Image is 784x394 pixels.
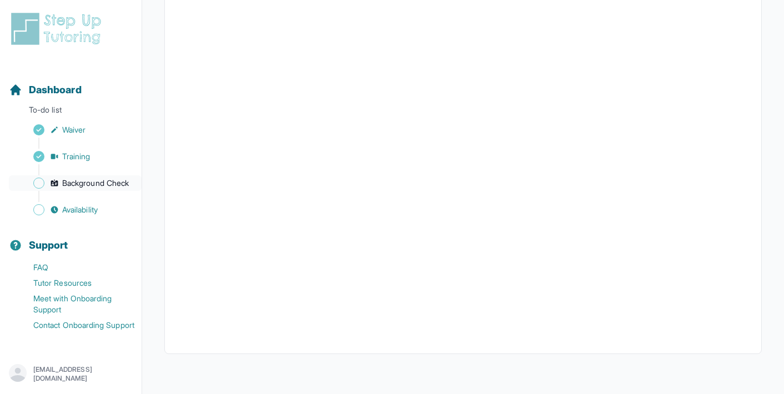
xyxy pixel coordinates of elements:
button: Support [4,220,137,257]
a: FAQ [9,260,142,275]
a: Tutor Resources [9,275,142,291]
a: Background Check [9,175,142,191]
button: [EMAIL_ADDRESS][DOMAIN_NAME] [9,364,133,384]
a: Waiver [9,122,142,138]
span: Availability [62,204,98,215]
p: [EMAIL_ADDRESS][DOMAIN_NAME] [33,365,133,383]
img: logo [9,11,108,47]
a: Meet with Onboarding Support [9,291,142,317]
span: Waiver [62,124,86,135]
a: Dashboard [9,82,82,98]
p: To-do list [4,104,137,120]
a: Availability [9,202,142,218]
span: Training [62,151,91,162]
button: Dashboard [4,64,137,102]
span: Support [29,238,68,253]
a: Contact Onboarding Support [9,317,142,333]
span: Background Check [62,178,129,189]
a: Training [9,149,142,164]
span: Dashboard [29,82,82,98]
